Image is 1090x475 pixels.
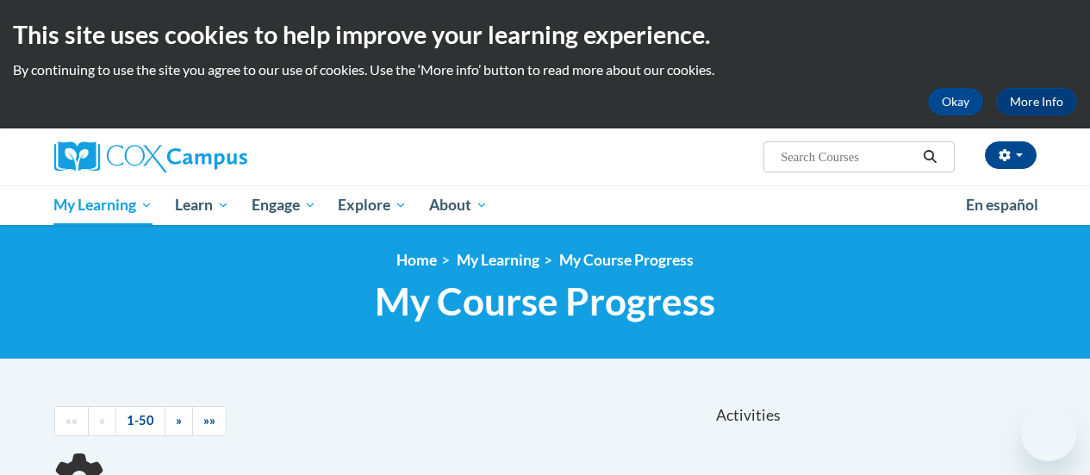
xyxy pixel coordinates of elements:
[54,406,89,436] a: Begining
[966,196,1038,214] span: En español
[99,413,105,428] span: «
[164,185,240,225] a: Learn
[252,195,316,216] span: Engage
[240,185,327,225] a: Engage
[396,251,437,269] a: Home
[375,278,715,324] span: My Course Progress
[955,187,1050,223] a: En español
[917,147,943,167] button: Search
[716,406,781,425] span: Activities
[165,406,193,436] a: Next
[54,141,247,172] img: Cox Campus
[175,195,229,216] span: Learn
[457,251,539,269] a: My Learning
[429,195,488,216] span: About
[203,413,215,428] span: »»
[1021,406,1076,461] iframe: Button to launch messaging window
[327,185,418,225] a: Explore
[53,195,153,216] span: My Learning
[65,413,78,428] span: ««
[928,88,983,116] button: Okay
[88,406,116,436] a: Previous
[192,406,227,436] a: End
[559,251,694,269] a: My Course Progress
[418,185,499,225] a: About
[13,17,1077,52] h2: This site uses cookies to help improve your learning experience.
[985,141,1037,169] button: Account Settings
[54,141,364,172] a: Cox Campus
[338,195,407,216] span: Explore
[13,60,1077,79] p: By continuing to use the site you agree to our use of cookies. Use the ‘More info’ button to read...
[41,185,1050,225] div: Main menu
[115,406,165,436] a: 1-50
[996,88,1077,116] a: More Info
[176,413,182,428] span: »
[779,147,917,167] input: Search Courses
[43,185,165,225] a: My Learning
